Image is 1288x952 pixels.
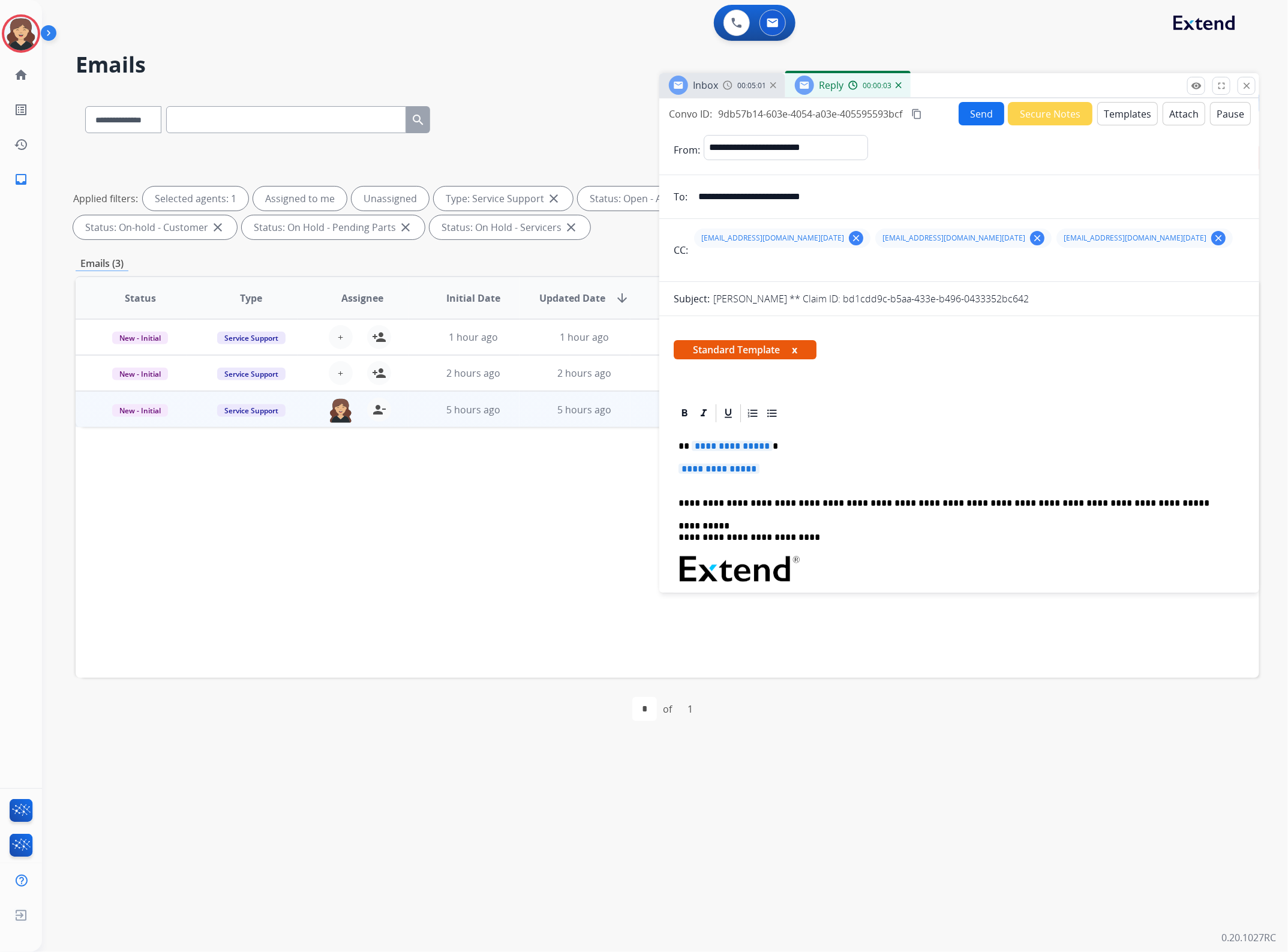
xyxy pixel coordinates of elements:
[125,291,156,305] span: Status
[674,190,687,204] p: To:
[719,404,737,422] div: Underline
[338,330,343,344] span: +
[76,256,128,271] p: Emails (3)
[449,331,498,344] span: 1 hour ago
[411,113,425,127] mat-icon: search
[1241,80,1252,91] mat-icon: close
[1191,80,1202,91] mat-icon: remove_red_eye
[539,291,605,305] span: Updated Date
[14,172,28,187] mat-icon: inbox
[240,291,262,305] span: Type
[253,187,347,211] div: Assigned to me
[744,404,762,422] div: Ordered List
[695,404,713,422] div: Italic
[217,332,286,344] span: Service Support
[446,403,500,416] span: 5 hours ago
[713,292,1029,306] p: [PERSON_NAME] ** Claim ID: bd1cdd9c-b5aa-433e-b496-0433352bc642
[112,368,168,380] span: New - Initial
[701,233,844,243] span: [EMAIL_ADDRESS][DOMAIN_NAME][DATE]
[112,332,168,344] span: New - Initial
[1216,80,1227,91] mat-icon: fullscreen
[329,361,353,385] button: +
[1213,233,1224,244] mat-icon: clear
[674,243,688,257] p: CC:
[1032,233,1043,244] mat-icon: clear
[372,366,386,380] mat-icon: person_add
[693,79,718,92] span: Inbox
[14,103,28,117] mat-icon: list_alt
[446,367,500,380] span: 2 hours ago
[763,404,781,422] div: Bullet List
[674,292,710,306] p: Subject:
[14,137,28,152] mat-icon: history
[547,191,561,206] mat-icon: close
[73,215,237,239] div: Status: On-hold - Customer
[564,220,578,235] mat-icon: close
[446,291,500,305] span: Initial Date
[143,187,248,211] div: Selected agents: 1
[1210,102,1251,125] button: Pause
[1008,102,1092,125] button: Secure Notes
[1163,102,1205,125] button: Attach
[329,398,353,423] img: agent-avatar
[76,53,1259,77] h2: Emails
[669,107,712,121] p: Convo ID:
[398,220,413,235] mat-icon: close
[217,404,286,417] span: Service Support
[663,702,672,716] div: of
[819,79,843,92] span: Reply
[211,220,225,235] mat-icon: close
[1064,233,1206,243] span: [EMAIL_ADDRESS][DOMAIN_NAME][DATE]
[718,107,902,121] span: 9db57b14-603e-4054-a03e-405595593bcf
[882,233,1025,243] span: [EMAIL_ADDRESS][DOMAIN_NAME][DATE]
[329,325,353,349] button: +
[959,102,1004,125] button: Send
[341,291,383,305] span: Assignee
[14,68,28,82] mat-icon: home
[675,404,693,422] div: Bold
[557,367,611,380] span: 2 hours ago
[911,109,922,119] mat-icon: content_copy
[372,403,386,417] mat-icon: person_remove
[372,330,386,344] mat-icon: person_add
[674,143,700,157] p: From:
[1097,102,1158,125] button: Templates
[112,404,168,417] span: New - Initial
[792,343,797,357] button: x
[4,17,38,50] img: avatar
[73,191,138,206] p: Applied filters:
[674,340,816,359] span: Standard Template
[352,187,429,211] div: Unassigned
[557,403,611,416] span: 5 hours ago
[578,187,695,211] div: Status: Open - All
[242,215,425,239] div: Status: On Hold - Pending Parts
[217,368,286,380] span: Service Support
[678,697,702,721] div: 1
[1221,930,1276,945] p: 0.20.1027RC
[338,366,343,380] span: +
[737,81,766,91] span: 00:05:01
[851,233,861,244] mat-icon: clear
[615,291,629,305] mat-icon: arrow_downward
[430,215,590,239] div: Status: On Hold - Servicers
[434,187,573,211] div: Type: Service Support
[560,331,609,344] span: 1 hour ago
[863,81,891,91] span: 00:00:03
